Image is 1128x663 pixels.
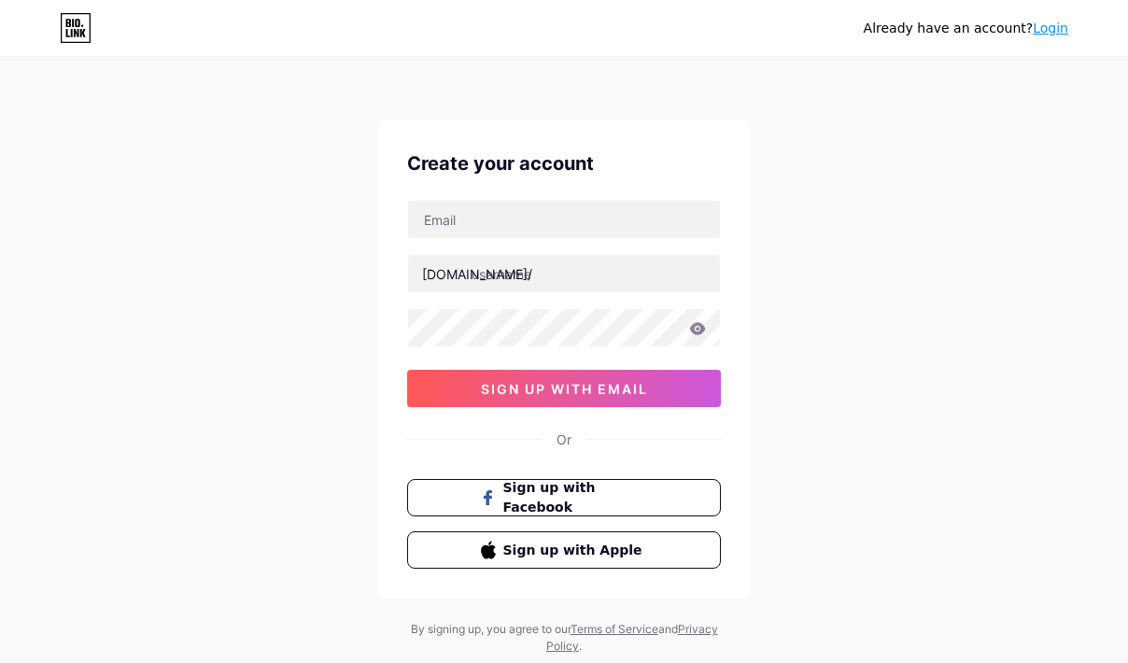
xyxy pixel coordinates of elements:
div: Or [557,430,571,449]
input: username [408,255,720,292]
button: sign up with email [407,370,721,407]
a: Terms of Service [571,622,658,636]
span: Sign up with Apple [503,541,648,560]
button: Sign up with Apple [407,531,721,569]
div: [DOMAIN_NAME]/ [422,264,532,284]
button: Sign up with Facebook [407,479,721,516]
span: sign up with email [481,381,648,397]
div: Create your account [407,149,721,177]
a: Login [1033,21,1068,35]
span: Sign up with Facebook [503,478,648,517]
input: Email [408,201,720,238]
div: Already have an account? [864,19,1068,38]
div: By signing up, you agree to our and . [405,621,723,655]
